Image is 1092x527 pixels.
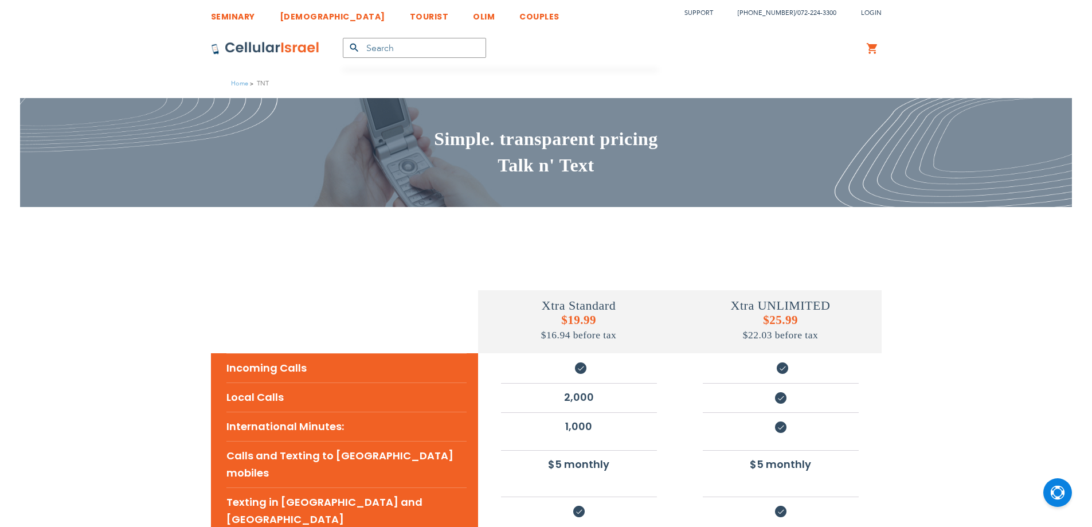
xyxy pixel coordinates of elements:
[478,313,680,342] h5: $19.99
[211,3,255,24] a: SEMINARY
[473,3,495,24] a: OLIM
[478,298,680,313] h4: Xtra Standard
[501,383,657,411] li: 2,000
[257,78,269,89] strong: TNT
[410,3,449,24] a: TOURIST
[797,9,836,17] a: 072-224-3300
[501,450,657,478] li: $5 monthly
[519,3,559,24] a: COUPLES
[231,79,248,88] a: Home
[501,412,657,440] li: 1,000
[541,329,616,341] span: $16.94 before tax
[680,313,882,342] h5: $25.99
[211,41,320,55] img: Cellular Israel Logo
[726,5,836,21] li: /
[343,38,486,58] input: Search
[211,153,882,179] h2: Talk n' Text
[743,329,818,341] span: $22.03 before tax
[703,450,859,478] li: $5 monthly
[226,382,467,412] li: Local Calls
[226,441,467,487] li: Calls and Texting to [GEOGRAPHIC_DATA] mobiles
[684,9,713,17] a: Support
[738,9,795,17] a: [PHONE_NUMBER]
[226,353,467,382] li: Incoming Calls
[211,126,882,153] h2: Simple. transparent pricing
[861,9,882,17] span: Login
[680,298,882,313] h4: Xtra UNLIMITED
[226,412,467,441] li: International Minutes:
[280,3,385,24] a: [DEMOGRAPHIC_DATA]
